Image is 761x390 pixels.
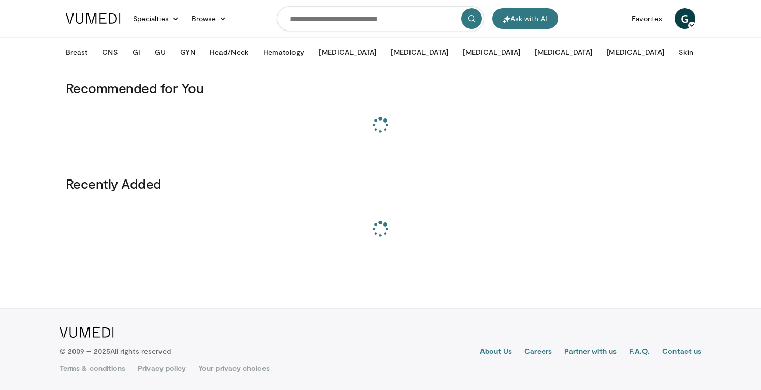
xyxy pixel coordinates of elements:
[672,42,699,63] button: Skin
[385,42,455,63] button: [MEDICAL_DATA]
[480,346,513,358] a: About Us
[185,8,233,29] a: Browse
[629,346,650,358] a: F.A.Q.
[149,42,172,63] button: GU
[96,42,124,63] button: CNS
[277,6,484,31] input: Search topics, interventions
[257,42,311,63] button: Hematology
[127,8,185,29] a: Specialties
[60,363,125,373] a: Terms & conditions
[60,346,171,356] p: © 2009 – 2025
[457,42,526,63] button: [MEDICAL_DATA]
[492,8,558,29] button: Ask with AI
[524,346,552,358] a: Careers
[66,13,121,24] img: VuMedi Logo
[174,42,201,63] button: GYN
[564,346,617,358] a: Partner with us
[126,42,147,63] button: GI
[66,80,695,96] h3: Recommended for You
[601,42,670,63] button: [MEDICAL_DATA]
[203,42,255,63] button: Head/Neck
[60,42,94,63] button: Breast
[60,327,114,338] img: VuMedi Logo
[138,363,186,373] a: Privacy policy
[625,8,668,29] a: Favorites
[66,175,695,192] h3: Recently Added
[529,42,598,63] button: [MEDICAL_DATA]
[675,8,695,29] a: G
[198,363,269,373] a: Your privacy choices
[662,346,701,358] a: Contact us
[110,347,171,355] span: All rights reserved
[313,42,383,63] button: [MEDICAL_DATA]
